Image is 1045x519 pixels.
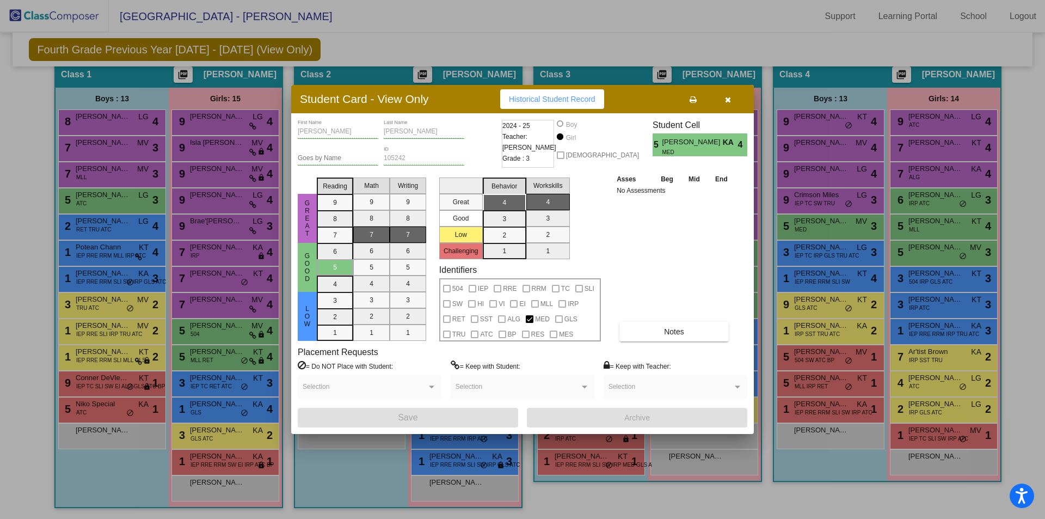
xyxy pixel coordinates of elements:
[662,148,715,156] span: MED
[502,120,530,131] span: 2024 - 25
[540,297,553,310] span: MLL
[298,347,378,357] label: Placement Requests
[723,137,738,148] span: KA
[519,297,525,310] span: EI
[564,313,577,326] span: GLS
[503,282,517,295] span: RRE
[681,173,707,185] th: Mid
[477,297,484,310] span: HI
[566,149,639,162] span: [DEMOGRAPHIC_DATA]
[535,313,550,326] span: MED
[565,133,576,143] div: Girl
[604,361,671,371] label: = Keep with Teacher:
[738,138,747,151] span: 4
[614,173,653,185] th: Asses
[508,328,517,341] span: BP
[532,282,546,295] span: RRM
[298,408,518,428] button: Save
[561,282,570,295] span: TC
[478,282,488,295] span: IEP
[614,185,735,196] td: No Assessments
[568,297,579,310] span: IRP
[502,153,530,164] span: Grade : 3
[452,328,466,341] span: TRU
[398,413,417,422] span: Save
[653,120,747,130] h3: Student Cell
[303,252,312,283] span: Good
[509,95,595,103] span: Historical Student Record
[502,131,556,153] span: Teacher: [PERSON_NAME]
[384,155,464,162] input: Enter ID
[480,328,493,341] span: ATC
[439,265,477,275] label: Identifiers
[559,328,573,341] span: MES
[452,282,463,295] span: 504
[298,361,393,371] label: = Do NOT Place with Student:
[451,361,520,371] label: = Keep with Student:
[708,173,736,185] th: End
[619,322,729,341] button: Notes
[500,89,604,109] button: Historical Student Record
[499,297,505,310] span: VI
[664,327,684,336] span: Notes
[653,173,681,185] th: Beg
[303,199,312,237] span: Great
[624,413,650,422] span: Archive
[507,313,520,326] span: ALG
[303,305,312,328] span: Low
[531,328,545,341] span: RES
[662,137,722,148] span: [PERSON_NAME]
[300,92,429,106] h3: Student Card - View Only
[480,313,493,326] span: SST
[527,408,747,428] button: Archive
[452,297,463,310] span: SW
[653,138,662,151] span: 5
[585,282,594,295] span: SLI
[565,120,577,130] div: Boy
[298,155,378,162] input: goes by name
[452,313,465,326] span: RET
